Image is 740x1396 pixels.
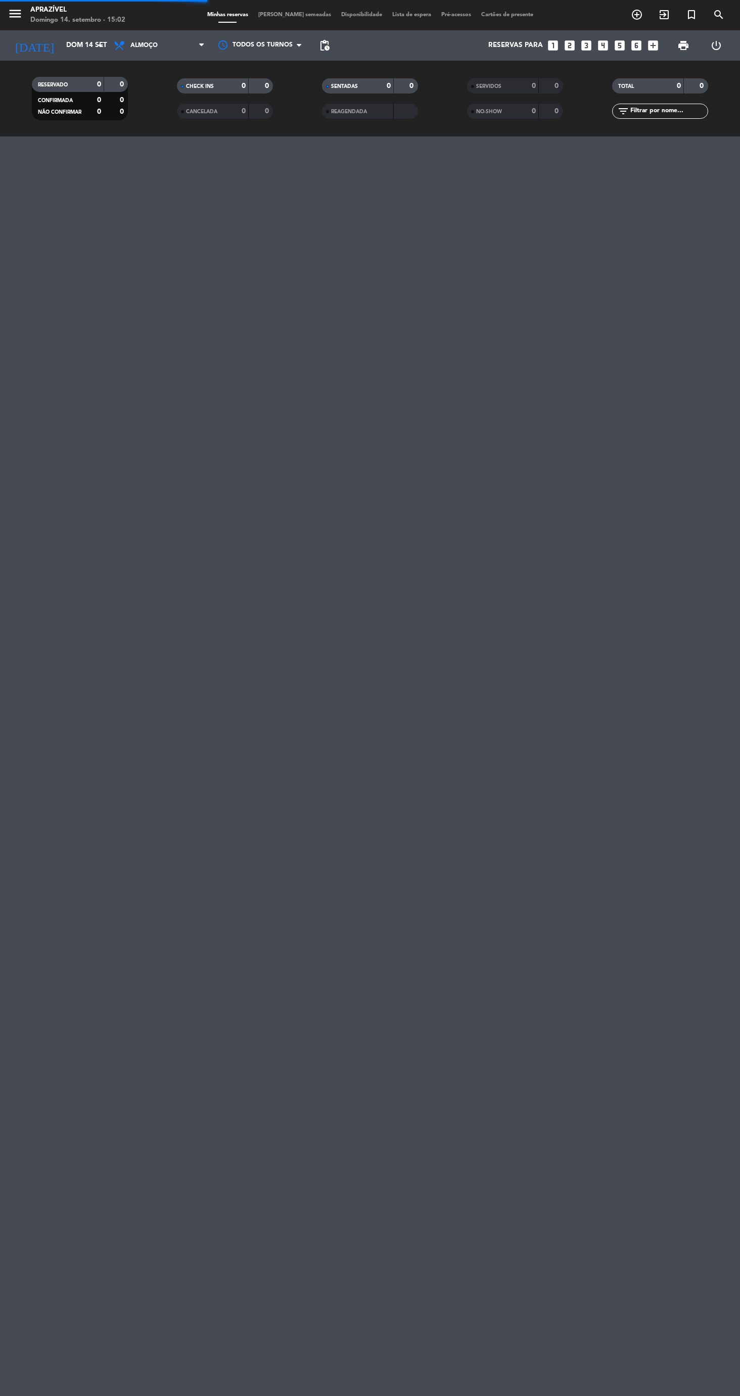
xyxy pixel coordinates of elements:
[97,81,101,88] strong: 0
[38,98,73,103] span: CONFIRMADA
[488,41,543,50] span: Reservas para
[631,9,643,21] i: add_circle_outline
[710,39,722,52] i: power_settings_new
[476,84,501,89] span: SERVIDOS
[713,9,725,21] i: search
[700,82,706,89] strong: 0
[409,82,415,89] strong: 0
[554,82,561,89] strong: 0
[265,82,271,89] strong: 0
[331,109,367,114] span: REAGENDADA
[554,108,561,115] strong: 0
[617,105,629,117] i: filter_list
[8,6,23,21] i: menu
[120,81,126,88] strong: 0
[186,84,214,89] span: CHECK INS
[580,39,593,52] i: looks_3
[613,39,626,52] i: looks_5
[242,108,246,115] strong: 0
[120,108,126,115] strong: 0
[387,82,391,89] strong: 0
[685,9,698,21] i: turned_in_not
[629,106,708,117] input: Filtrar por nome...
[646,39,660,52] i: add_box
[546,39,560,52] i: looks_one
[202,12,253,18] span: Minhas reservas
[94,39,106,52] i: arrow_drop_down
[8,34,61,57] i: [DATE]
[532,108,536,115] strong: 0
[38,110,81,115] span: NÃO CONFIRMAR
[97,97,101,104] strong: 0
[436,12,476,18] span: Pré-acessos
[563,39,576,52] i: looks_two
[476,12,538,18] span: Cartões de presente
[186,109,217,114] span: CANCELADA
[120,97,126,104] strong: 0
[532,82,536,89] strong: 0
[700,30,732,61] div: LOG OUT
[677,82,681,89] strong: 0
[658,9,670,21] i: exit_to_app
[38,82,68,87] span: RESERVADO
[331,84,358,89] span: SENTADAS
[242,82,246,89] strong: 0
[97,108,101,115] strong: 0
[387,12,436,18] span: Lista de espera
[618,84,634,89] span: TOTAL
[130,42,158,49] span: Almoço
[8,6,23,25] button: menu
[677,39,689,52] span: print
[30,15,125,25] div: Domingo 14. setembro - 15:02
[630,39,643,52] i: looks_6
[318,39,331,52] span: pending_actions
[336,12,387,18] span: Disponibilidade
[265,108,271,115] strong: 0
[30,5,125,15] div: Aprazível
[476,109,502,114] span: NO-SHOW
[253,12,336,18] span: [PERSON_NAME] semeadas
[596,39,610,52] i: looks_4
